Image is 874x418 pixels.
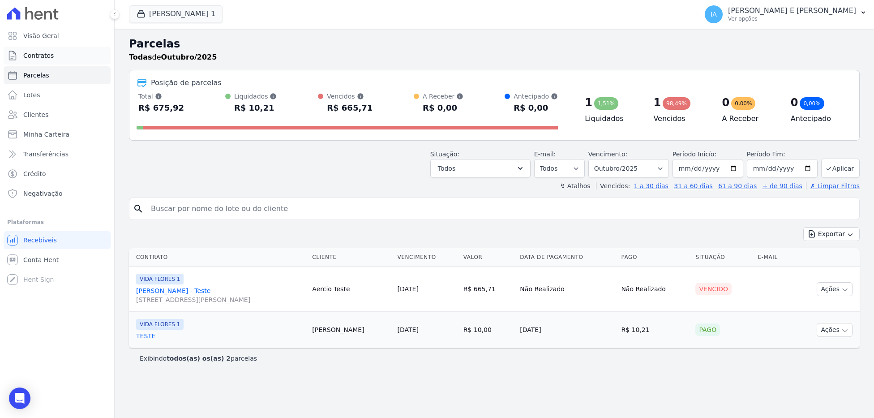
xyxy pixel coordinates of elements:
[585,113,639,124] h4: Liquidados
[516,267,617,312] td: Não Realizado
[9,388,30,409] div: Open Intercom Messenger
[821,159,860,178] button: Aplicar
[718,182,757,190] a: 61 a 90 dias
[817,323,853,337] button: Ações
[594,97,618,110] div: 1,51%
[728,6,856,15] p: [PERSON_NAME] E [PERSON_NAME]
[731,97,755,110] div: 0,00%
[4,106,111,124] a: Clientes
[4,231,111,249] a: Recebíveis
[692,248,754,267] th: Situação
[129,248,308,267] th: Contrato
[663,97,690,110] div: 98,49%
[534,151,556,158] label: E-mail:
[460,267,517,312] td: R$ 665,71
[806,182,860,190] a: ✗ Limpar Filtros
[136,332,305,340] a: TESTE
[430,151,459,158] label: Situação:
[653,95,661,110] div: 1
[4,165,111,183] a: Crédito
[617,312,692,348] td: R$ 10,21
[711,11,717,17] span: IA
[398,285,419,293] a: [DATE]
[23,236,57,245] span: Recebíveis
[234,101,277,115] div: R$ 10,21
[460,248,517,267] th: Valor
[763,182,802,190] a: + de 90 dias
[327,92,373,101] div: Vencidos
[161,53,217,61] strong: Outubro/2025
[136,274,184,284] span: VIDA FLORES 1
[23,51,54,60] span: Contratos
[4,27,111,45] a: Visão Geral
[516,312,617,348] td: [DATE]
[4,251,111,269] a: Conta Hent
[460,312,517,348] td: R$ 10,00
[138,101,184,115] div: R$ 675,92
[800,97,824,110] div: 0,00%
[617,248,692,267] th: Pago
[308,267,394,312] td: Aercio Teste
[129,36,860,52] h2: Parcelas
[23,90,40,99] span: Lotes
[438,163,455,174] span: Todos
[4,86,111,104] a: Lotes
[514,101,558,115] div: R$ 0,00
[136,295,305,304] span: [STREET_ADDRESS][PERSON_NAME]
[4,125,111,143] a: Minha Carteira
[138,92,184,101] div: Total
[514,92,558,101] div: Antecipado
[136,319,184,330] span: VIDA FLORES 1
[140,354,257,363] p: Exibindo parcelas
[129,5,223,22] button: [PERSON_NAME] 1
[617,267,692,312] td: Não Realizado
[695,323,720,336] div: Pago
[23,130,69,139] span: Minha Carteira
[23,71,49,80] span: Parcelas
[747,150,818,159] label: Período Fim:
[133,203,144,214] i: search
[4,145,111,163] a: Transferências
[722,95,730,110] div: 0
[817,282,853,296] button: Ações
[728,15,856,22] p: Ver opções
[695,283,732,295] div: Vencido
[151,78,222,88] div: Posição de parcelas
[7,217,107,228] div: Plataformas
[129,52,217,63] p: de
[4,66,111,84] a: Parcelas
[394,248,460,267] th: Vencimento
[722,113,776,124] h4: A Receber
[423,101,463,115] div: R$ 0,00
[698,2,874,27] button: IA [PERSON_NAME] E [PERSON_NAME] Ver opções
[23,255,59,264] span: Conta Hent
[308,312,394,348] td: [PERSON_NAME]
[327,101,373,115] div: R$ 665,71
[430,159,531,178] button: Todos
[23,169,46,178] span: Crédito
[634,182,668,190] a: 1 a 30 dias
[585,95,592,110] div: 1
[674,182,712,190] a: 31 a 60 dias
[653,113,707,124] h4: Vencidos
[136,286,305,304] a: [PERSON_NAME] - Teste[STREET_ADDRESS][PERSON_NAME]
[516,248,617,267] th: Data de Pagamento
[129,53,152,61] strong: Todas
[167,355,231,362] b: todos(as) os(as) 2
[23,150,69,159] span: Transferências
[146,200,856,218] input: Buscar por nome do lote ou do cliente
[596,182,630,190] label: Vencidos:
[23,110,48,119] span: Clientes
[673,151,716,158] label: Período Inicío:
[803,227,860,241] button: Exportar
[23,189,63,198] span: Negativação
[560,182,590,190] label: ↯ Atalhos
[23,31,59,40] span: Visão Geral
[398,326,419,333] a: [DATE]
[754,248,793,267] th: E-mail
[308,248,394,267] th: Cliente
[423,92,463,101] div: A Receber
[588,151,627,158] label: Vencimento:
[4,185,111,203] a: Negativação
[234,92,277,101] div: Liquidados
